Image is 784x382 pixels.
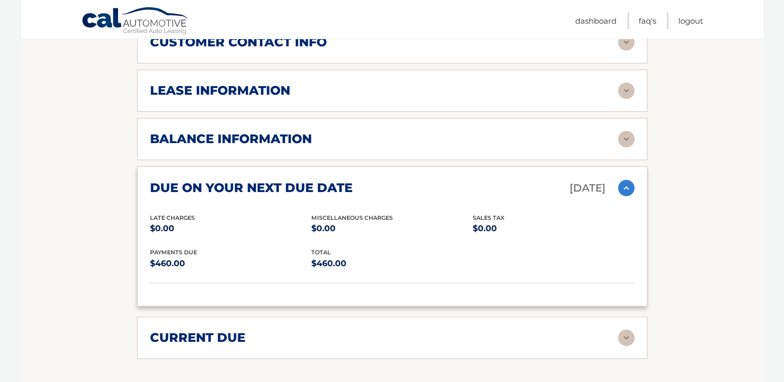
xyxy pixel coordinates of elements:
[150,256,311,271] p: $460.00
[311,249,331,256] span: total
[618,82,635,99] img: accordion-rest.svg
[473,221,634,236] p: $0.00
[618,131,635,147] img: accordion-rest.svg
[150,330,245,345] h2: current due
[311,214,393,221] span: Miscellaneous Charges
[150,83,290,98] h2: lease information
[618,34,635,50] img: accordion-rest.svg
[150,131,312,147] h2: balance information
[570,179,606,197] p: [DATE]
[150,180,353,196] h2: due on your next due date
[150,249,197,256] span: Payments Due
[150,221,311,236] p: $0.00
[618,329,635,346] img: accordion-rest.svg
[473,214,505,221] span: Sales Tax
[575,12,616,29] a: Dashboard
[81,7,190,37] a: Cal Automotive
[678,12,703,29] a: Logout
[311,221,473,236] p: $0.00
[639,12,656,29] a: FAQ's
[311,256,473,271] p: $460.00
[618,180,635,196] img: accordion-active.svg
[150,34,327,50] h2: customer contact info
[150,214,195,221] span: Late Charges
